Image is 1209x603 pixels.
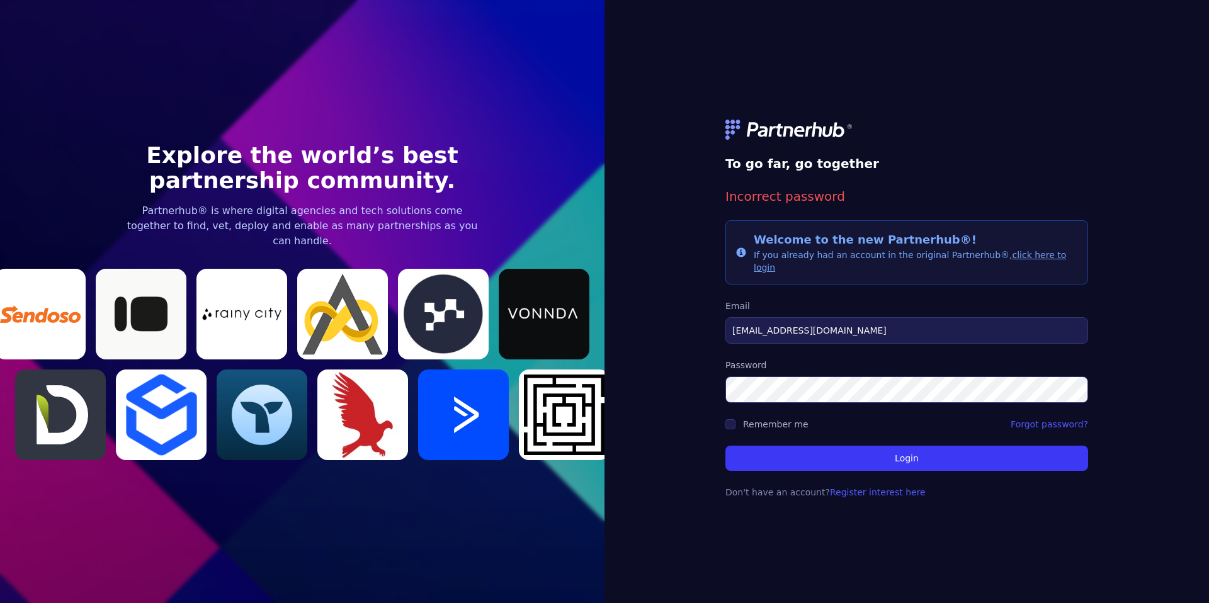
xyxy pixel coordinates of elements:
[725,317,1088,344] input: Enter your email
[725,300,1088,312] label: Email
[121,203,484,249] p: Partnerhub® is where digital agencies and tech solutions come together to find, vet, deploy and e...
[725,188,1088,205] p: Incorrect password
[754,233,977,246] span: Welcome to the new Partnerhub®!
[725,486,1088,499] p: Don't have an account?
[725,155,1088,172] h1: To go far, go together
[754,231,1077,274] div: If you already had an account in the original Partnerhub®,
[1011,418,1088,431] a: Forgot password?
[743,419,809,429] label: Remember me
[121,143,484,193] h1: Explore the world’s best partnership community.
[725,359,1088,371] label: Password
[725,120,854,140] img: logo
[725,446,1088,471] button: Login
[830,487,926,497] a: Register interest here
